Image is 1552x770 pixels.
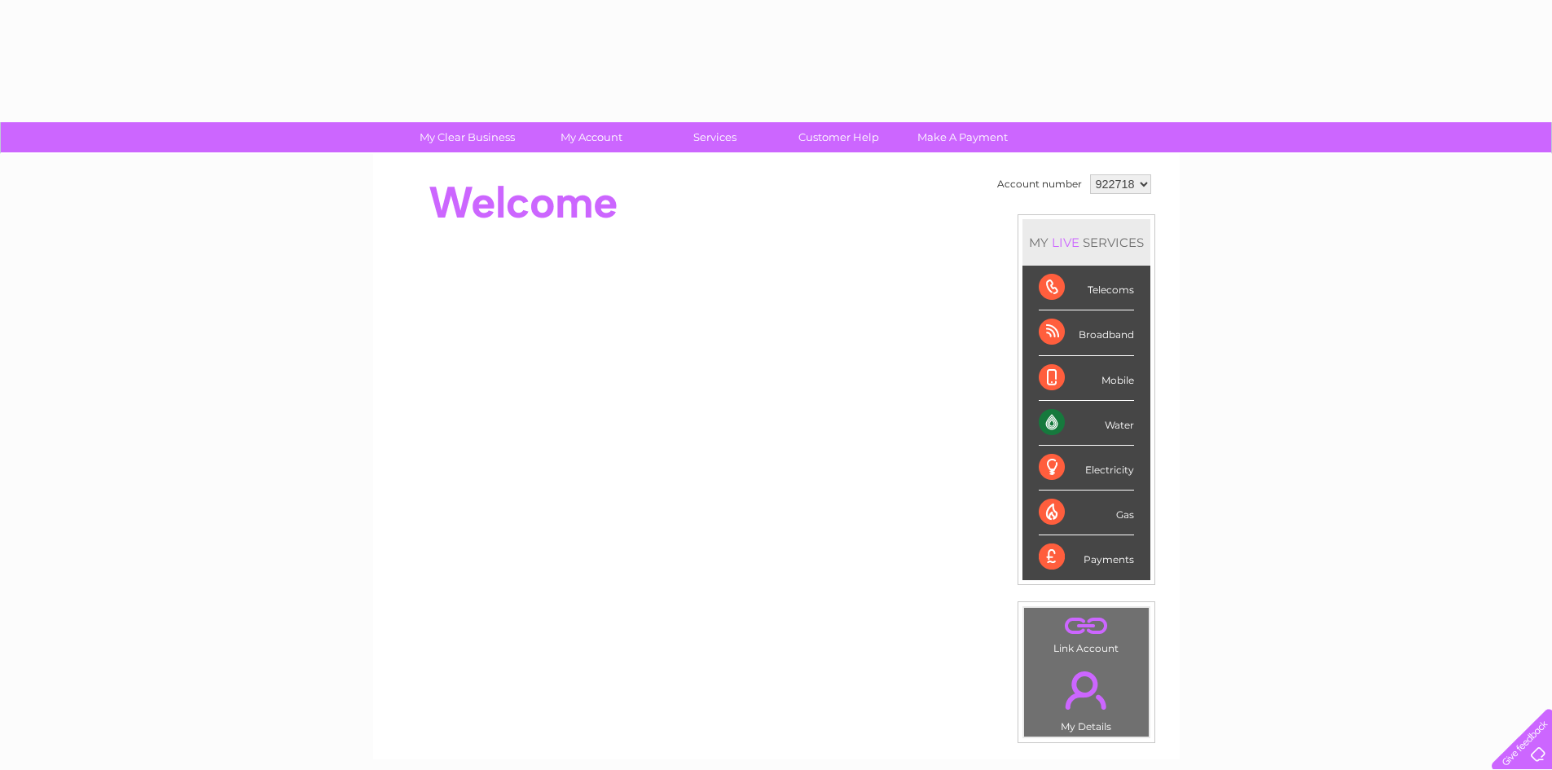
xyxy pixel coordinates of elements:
[1039,446,1134,491] div: Electricity
[648,122,782,152] a: Services
[400,122,534,152] a: My Clear Business
[993,170,1086,198] td: Account number
[1039,535,1134,579] div: Payments
[1023,607,1150,658] td: Link Account
[1039,310,1134,355] div: Broadband
[1039,491,1134,535] div: Gas
[1039,356,1134,401] div: Mobile
[772,122,906,152] a: Customer Help
[1028,662,1145,719] a: .
[1049,235,1083,250] div: LIVE
[1028,612,1145,640] a: .
[895,122,1030,152] a: Make A Payment
[1039,401,1134,446] div: Water
[524,122,658,152] a: My Account
[1039,266,1134,310] div: Telecoms
[1022,219,1150,266] div: MY SERVICES
[1023,658,1150,737] td: My Details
